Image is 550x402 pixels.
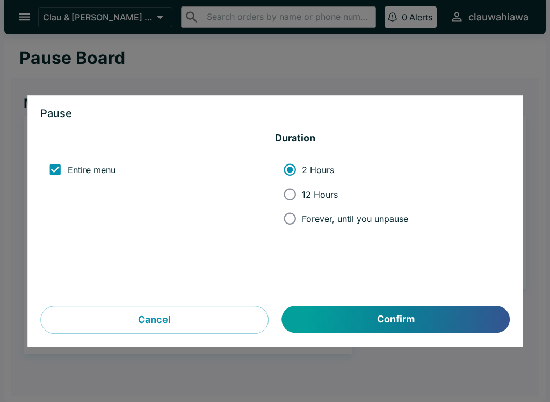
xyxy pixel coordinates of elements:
span: Forever, until you unpause [302,213,408,224]
span: Entire menu [68,164,115,175]
button: Confirm [282,306,510,333]
span: 2 Hours [302,164,334,175]
h3: Pause [40,109,510,119]
h5: ‏ [40,132,275,145]
h5: Duration [275,132,510,145]
span: 12 Hours [302,189,338,200]
button: Cancel [40,306,269,334]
